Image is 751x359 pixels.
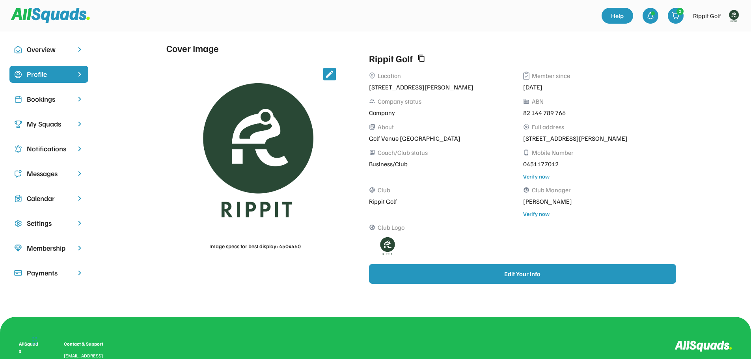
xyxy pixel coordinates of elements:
[369,159,518,169] div: Business/Club
[14,95,22,103] img: Icon%20copy%202.svg
[675,340,732,352] img: Logo%20inverted.svg
[369,124,375,130] button: library_books
[369,51,413,65] div: Rippit Golf
[378,185,390,195] div: Club
[369,187,375,193] button: sports_volleyball
[532,71,570,80] div: Member since
[369,197,518,206] div: Rippit Golf
[369,73,375,79] img: Vector%2011.svg
[378,97,421,106] div: Company status
[76,145,84,153] img: chevron-right.svg
[378,122,394,132] div: About
[523,210,550,218] div: Verify now
[27,94,71,104] div: Bookings
[523,197,673,206] div: [PERSON_NAME]
[14,145,22,153] img: Icon%20copy%204.svg
[523,124,529,130] button: share_location
[677,8,683,14] div: 2
[27,243,71,253] div: Membership
[76,71,84,78] img: chevron-right%20copy%203.svg
[76,170,84,177] img: chevron-right.svg
[726,8,742,24] img: Rippitlogov2_green.png
[378,148,428,157] div: Coach/Club status
[672,12,680,20] img: shopping-cart-01%20%281%29.svg
[523,187,529,193] button: supervised_user_circle
[14,195,22,203] img: Icon%20copy%207.svg
[369,264,676,284] button: Edit Your Info
[375,234,399,258] img: Rippitlogov2_green.png
[14,46,22,54] img: Icon%20copy%2010.svg
[14,71,22,78] img: Icon%20copy%2015.svg
[76,46,84,53] img: chevron-right.svg
[647,12,654,20] img: bell-03%20%281%29.svg
[14,244,22,252] img: Icon%20copy%208.svg
[523,149,529,156] button: phone_android
[369,224,375,231] button: sports_volleyball
[532,97,544,106] div: ABN
[532,148,574,157] div: Mobile Number
[523,71,529,80] img: Vector%2013.svg
[523,82,673,92] div: [DATE]
[166,41,219,55] div: Cover Image
[14,120,22,128] img: Icon%20copy%203.svg
[693,11,721,20] div: Rippit Golf
[378,71,401,80] div: Location
[76,95,84,103] img: chevron-right.svg
[27,44,71,55] div: Overview
[76,195,84,202] img: chevron-right.svg
[27,119,71,129] div: My Squads
[523,134,673,143] div: [STREET_ADDRESS][PERSON_NAME]
[11,8,90,23] img: Squad%20Logo.svg
[27,168,71,179] div: Messages
[523,108,673,117] div: 82 144 789 766
[532,185,571,195] div: Club Manager
[76,120,84,128] img: chevron-right.svg
[14,170,22,178] img: Icon%20copy%205.svg
[209,242,301,250] div: Image specs for best display: 450x450
[602,8,633,24] a: Help
[76,244,84,252] img: chevron-right.svg
[369,82,518,92] div: [STREET_ADDRESS][PERSON_NAME]
[27,143,71,154] div: Notifications
[14,219,22,227] img: Icon%20copy%2016.svg
[27,69,71,80] div: Profile
[523,98,529,104] button: business
[27,193,71,204] div: Calendar
[76,219,84,227] img: chevron-right.svg
[523,159,673,169] div: 0451177012
[378,223,404,232] div: Club Logo
[369,98,375,104] button: people
[27,218,71,229] div: Settings
[532,122,564,132] div: Full address
[369,134,518,143] div: Golf Venue [GEOGRAPHIC_DATA]
[369,108,518,117] div: Company
[523,172,550,180] div: Verify now
[369,149,375,156] button: person_pin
